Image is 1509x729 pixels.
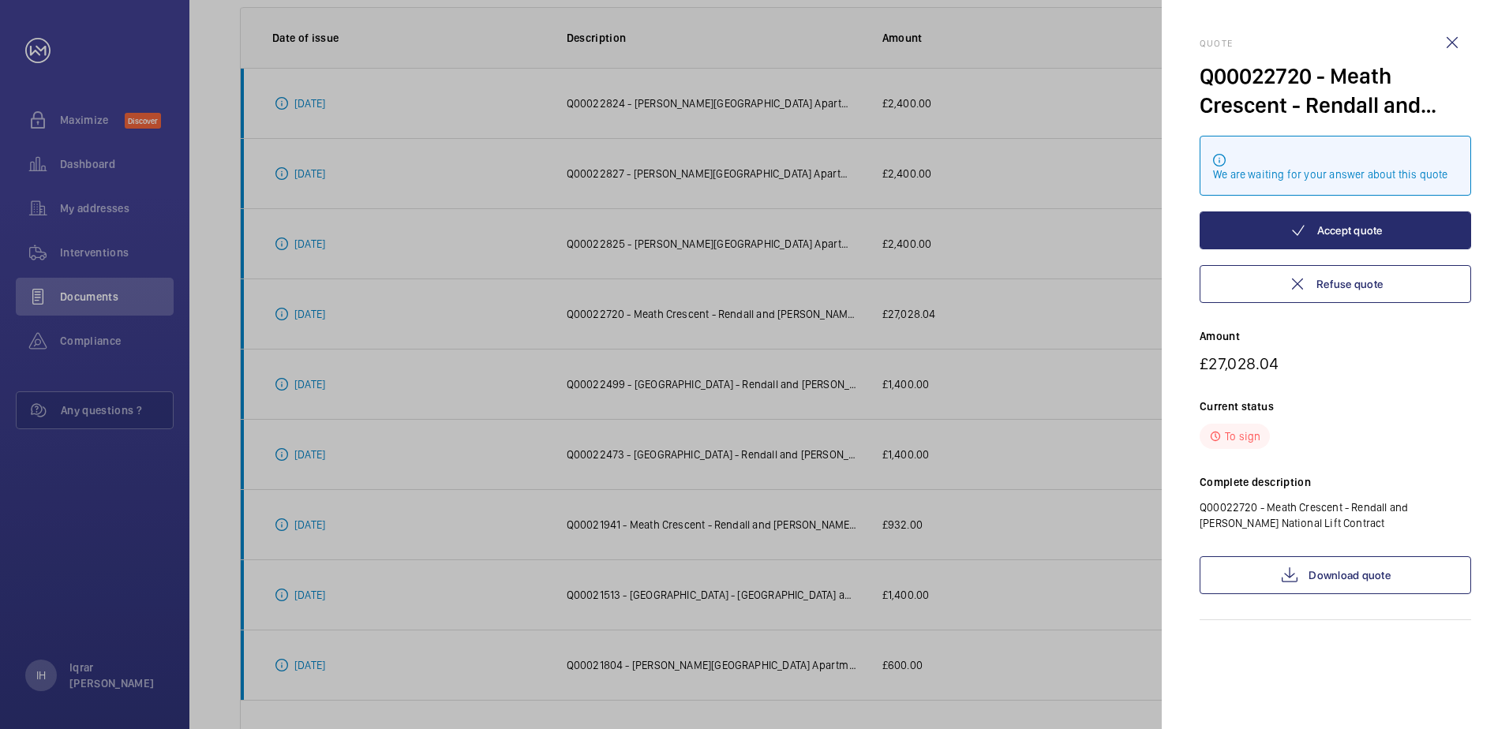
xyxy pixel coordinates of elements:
[1200,398,1471,414] p: Current status
[1200,62,1471,120] div: Q00022720 - Meath Crescent - Rendall and [PERSON_NAME] National Lift Contract
[1200,499,1471,531] p: Q00022720 - Meath Crescent - Rendall and [PERSON_NAME] National Lift Contract
[1200,328,1471,344] p: Amount
[1200,556,1471,594] a: Download quote
[1200,353,1471,373] p: £27,028.04
[1200,265,1471,303] button: Refuse quote
[1225,428,1260,444] p: To sign
[1200,211,1471,249] button: Accept quote
[1200,38,1471,49] h2: Quote
[1213,166,1458,182] div: We are waiting for your answer about this quote
[1200,474,1471,490] p: Complete description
